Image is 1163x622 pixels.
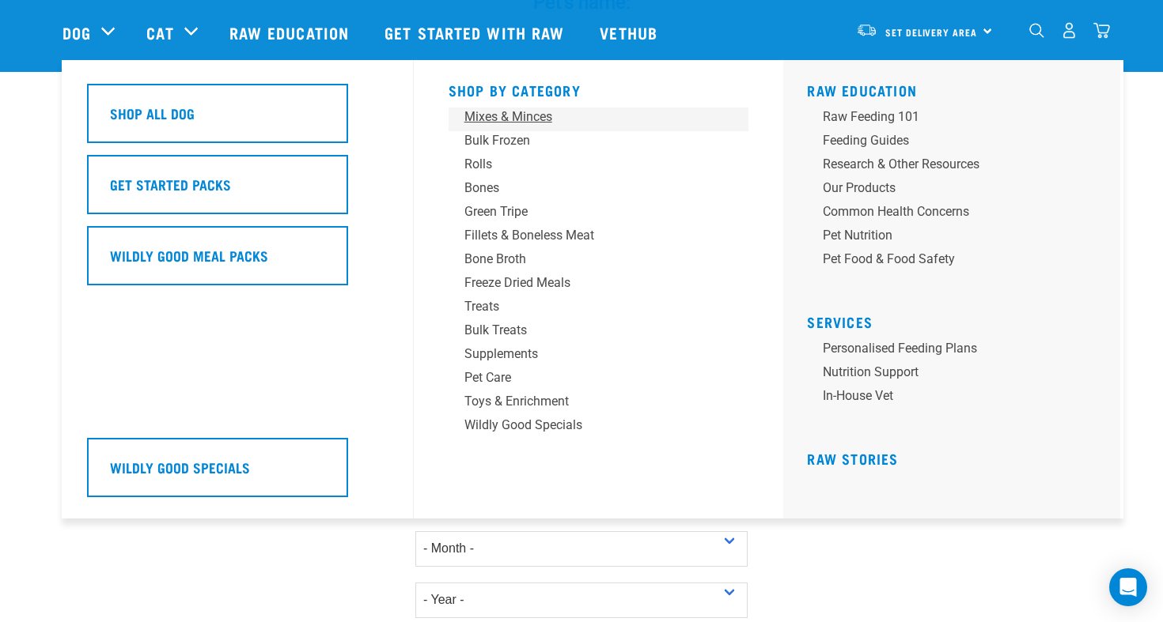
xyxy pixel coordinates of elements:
[214,1,369,64] a: Raw Education
[87,84,388,155] a: Shop All Dog
[807,363,1108,386] a: Nutrition Support
[449,179,749,202] a: Bones
[449,416,749,439] a: Wildly Good Specials
[807,250,1108,273] a: Pet Food & Food Safety
[449,297,749,321] a: Treats
[449,107,749,131] a: Mixes & Minces
[807,179,1108,202] a: Our Products
[369,1,584,64] a: Get started with Raw
[464,179,711,198] div: Bones
[449,368,749,392] a: Pet Care
[807,314,1108,326] h5: Services
[1029,23,1044,38] img: home-icon-1@2x.png
[885,29,977,35] span: Set Delivery Area
[449,202,749,226] a: Green Tripe
[464,202,711,221] div: Green Tripe
[464,321,711,340] div: Bulk Treats
[464,416,711,435] div: Wildly Good Specials
[807,202,1108,226] a: Common Health Concerns
[449,321,749,345] a: Bulk Treats
[63,21,91,44] a: Dog
[823,250,1070,269] div: Pet Food & Food Safety
[823,107,1070,126] div: Raw Feeding 101
[464,368,711,387] div: Pet Care
[87,155,388,226] a: Get Started Packs
[464,131,711,150] div: Bulk Frozen
[856,23,877,37] img: van-moving.png
[464,273,711,292] div: Freeze Dried Meals
[449,250,749,273] a: Bone Broth
[449,273,749,297] a: Freeze Dried Meals
[1061,22,1078,39] img: user.png
[807,155,1108,179] a: Research & Other Resources
[449,392,749,416] a: Toys & Enrichment
[823,155,1070,174] div: Research & Other Resources
[1093,22,1110,39] img: home-icon@2x.png
[584,1,677,64] a: Vethub
[146,21,173,44] a: Cat
[110,174,231,194] h5: Get Started Packs
[807,226,1108,250] a: Pet Nutrition
[823,226,1070,245] div: Pet Nutrition
[464,250,711,269] div: Bone Broth
[807,454,898,462] a: Raw Stories
[823,202,1070,221] div: Common Health Concerns
[464,345,711,364] div: Supplements
[87,226,388,297] a: Wildly Good Meal Packs
[449,155,749,179] a: Rolls
[464,107,711,126] div: Mixes & Minces
[807,386,1108,410] a: In-house vet
[464,226,711,245] div: Fillets & Boneless Meat
[823,179,1070,198] div: Our Products
[1109,568,1147,606] div: Open Intercom Messenger
[110,457,250,477] h5: Wildly Good Specials
[449,82,749,95] h5: Shop By Category
[807,107,1108,131] a: Raw Feeding 101
[464,297,711,316] div: Treats
[110,245,268,266] h5: Wildly Good Meal Packs
[807,339,1108,363] a: Personalised Feeding Plans
[110,103,195,123] h5: Shop All Dog
[807,86,917,94] a: Raw Education
[449,131,749,155] a: Bulk Frozen
[807,131,1108,155] a: Feeding Guides
[87,438,388,509] a: Wildly Good Specials
[464,392,711,411] div: Toys & Enrichment
[449,345,749,368] a: Supplements
[823,131,1070,150] div: Feeding Guides
[464,155,711,174] div: Rolls
[449,226,749,250] a: Fillets & Boneless Meat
